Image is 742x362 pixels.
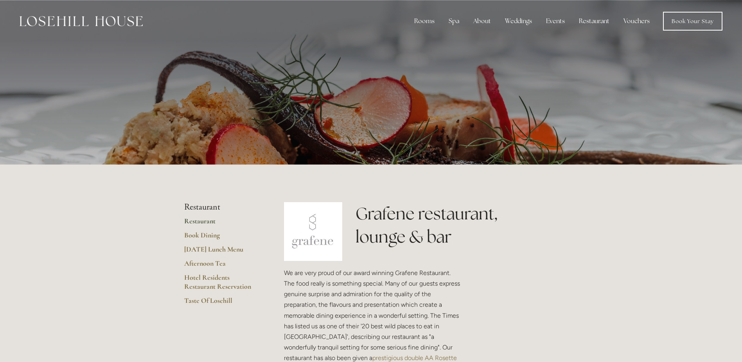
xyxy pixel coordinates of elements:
div: About [467,13,497,29]
a: Vouchers [617,13,656,29]
a: Book Dining [184,231,259,245]
img: grafene.jpg [284,202,343,261]
a: Book Your Stay [663,12,722,31]
div: Rooms [408,13,441,29]
div: Events [540,13,571,29]
li: Restaurant [184,202,259,212]
a: Restaurant [184,217,259,231]
img: Losehill House [20,16,143,26]
a: [DATE] Lunch Menu [184,245,259,259]
div: Weddings [499,13,538,29]
a: Afternoon Tea [184,259,259,273]
a: Taste Of Losehill [184,296,259,310]
div: Spa [442,13,465,29]
div: Restaurant [573,13,616,29]
a: Hotel Residents Restaurant Reservation [184,273,259,296]
h1: Grafene restaurant, lounge & bar [356,202,558,248]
